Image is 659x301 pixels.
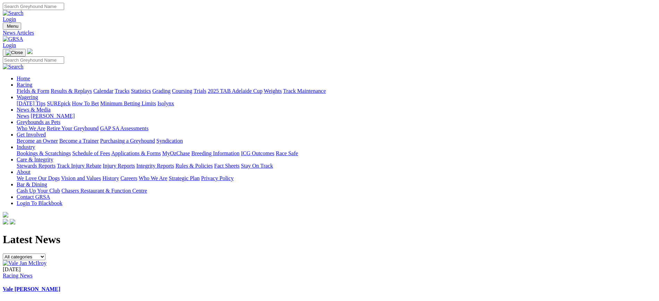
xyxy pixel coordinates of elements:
[3,36,23,42] img: GRSA
[3,16,16,22] a: Login
[17,119,60,125] a: Greyhounds as Pets
[3,219,8,224] img: facebook.svg
[115,88,130,94] a: Tracks
[93,88,113,94] a: Calendar
[139,175,167,181] a: Who We Are
[111,150,161,156] a: Applications & Forms
[193,88,206,94] a: Trials
[3,30,656,36] a: News Articles
[3,10,24,16] img: Search
[17,76,30,81] a: Home
[17,157,53,162] a: Care & Integrity
[17,175,656,182] div: About
[61,175,101,181] a: Vision and Values
[17,113,656,119] div: News & Media
[3,286,60,292] a: Vale [PERSON_NAME]
[17,163,55,169] a: Stewards Reports
[17,82,32,88] a: Racing
[17,125,45,131] a: Who We Are
[57,163,101,169] a: Track Injury Rebate
[17,88,49,94] a: Fields & Form
[120,175,137,181] a: Careers
[17,107,51,113] a: News & Media
[276,150,298,156] a: Race Safe
[131,88,151,94] a: Statistics
[7,24,18,29] span: Menu
[100,100,156,106] a: Minimum Betting Limits
[17,88,656,94] div: Racing
[17,113,29,119] a: News
[61,188,147,194] a: Chasers Restaurant & Function Centre
[3,3,64,10] input: Search
[27,48,33,54] img: logo-grsa-white.png
[3,64,24,70] img: Search
[3,233,656,246] h1: Latest News
[191,150,240,156] a: Breeding Information
[17,188,656,194] div: Bar & Dining
[169,175,200,181] a: Strategic Plan
[72,150,110,156] a: Schedule of Fees
[103,163,135,169] a: Injury Reports
[17,169,31,175] a: About
[201,175,234,181] a: Privacy Policy
[3,23,21,30] button: Toggle navigation
[3,56,64,64] input: Search
[17,125,656,132] div: Greyhounds as Pets
[136,163,174,169] a: Integrity Reports
[6,50,23,55] img: Close
[47,125,99,131] a: Retire Your Greyhound
[157,100,174,106] a: Isolynx
[59,138,99,144] a: Become a Trainer
[72,100,99,106] a: How To Bet
[100,138,155,144] a: Purchasing a Greyhound
[17,138,656,144] div: Get Involved
[3,260,46,266] img: Vale Jan McIlroy
[100,125,149,131] a: GAP SA Assessments
[175,163,213,169] a: Rules & Policies
[3,212,8,218] img: logo-grsa-white.png
[172,88,192,94] a: Coursing
[241,150,274,156] a: ICG Outcomes
[214,163,240,169] a: Fact Sheets
[51,88,92,94] a: Results & Replays
[3,273,33,278] a: Racing News
[264,88,282,94] a: Weights
[17,100,656,107] div: Wagering
[17,175,60,181] a: We Love Our Dogs
[31,113,75,119] a: [PERSON_NAME]
[10,219,15,224] img: twitter.svg
[3,266,21,272] span: [DATE]
[17,132,46,138] a: Get Involved
[102,175,119,181] a: History
[47,100,70,106] a: SUREpick
[17,188,60,194] a: Cash Up Your Club
[283,88,326,94] a: Track Maintenance
[162,150,190,156] a: MyOzChase
[17,194,50,200] a: Contact GRSA
[17,182,47,187] a: Bar & Dining
[3,49,26,56] button: Toggle navigation
[208,88,262,94] a: 2025 TAB Adelaide Cup
[17,150,71,156] a: Bookings & Scratchings
[17,200,62,206] a: Login To Blackbook
[17,100,45,106] a: [DATE] Tips
[3,42,16,48] a: Login
[156,138,183,144] a: Syndication
[153,88,171,94] a: Grading
[17,150,656,157] div: Industry
[17,163,656,169] div: Care & Integrity
[17,94,38,100] a: Wagering
[17,138,58,144] a: Become an Owner
[17,144,35,150] a: Industry
[241,163,273,169] a: Stay On Track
